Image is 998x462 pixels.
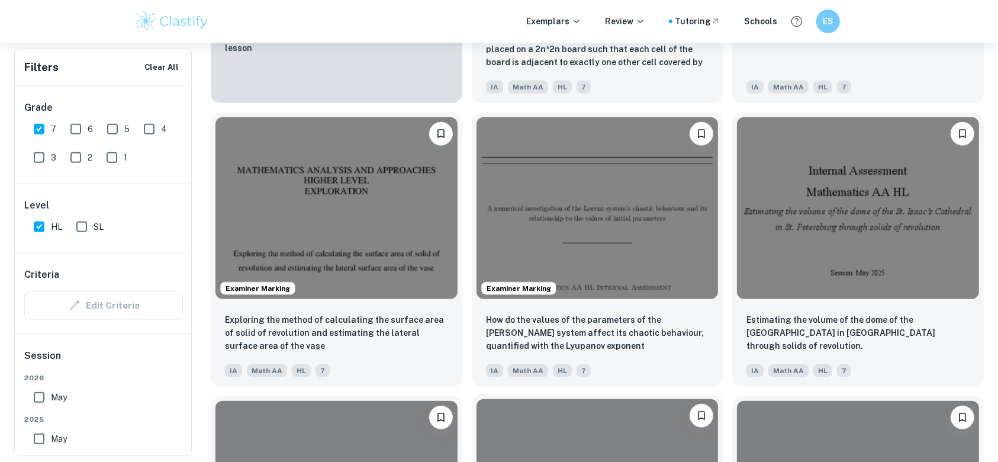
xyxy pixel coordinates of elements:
[746,364,764,377] span: IA
[486,30,709,70] p: What is the largest number of dominoes that can be placed on a 2n*2n board such that each cell of...
[94,220,104,233] span: SL
[24,349,183,373] h6: Session
[51,220,62,233] span: HL
[215,117,458,299] img: Math AA IA example thumbnail: Exploring the method of calculating the
[746,81,764,94] span: IA
[24,101,183,115] h6: Grade
[690,404,713,428] button: Bookmark
[24,198,183,213] h6: Level
[88,151,92,164] span: 2
[124,123,130,136] span: 5
[221,283,295,294] span: Examiner Marking
[813,81,832,94] span: HL
[225,364,242,377] span: IA
[211,113,462,386] a: Examiner MarkingBookmarkExploring the method of calculating the surface area of solid of revoluti...
[429,122,453,146] button: Bookmark
[605,15,645,28] p: Review
[951,406,974,429] button: Bookmark
[951,122,974,146] button: Bookmark
[577,364,591,377] span: 7
[477,117,719,299] img: Math AA IA example thumbnail: How do the values of the parameters of t
[768,364,809,377] span: Math AA
[429,406,453,429] button: Bookmark
[51,391,67,404] span: May
[508,364,548,377] span: Math AA
[813,364,832,377] span: HL
[141,59,182,76] button: Clear All
[51,151,56,164] span: 3
[24,291,183,320] div: Criteria filters are unavailable when searching by topic
[837,81,851,94] span: 7
[508,81,548,94] span: Math AA
[134,9,210,33] img: Clastify logo
[486,313,709,352] p: How do the values of the parameters of the Lorenz system affect its chaotic behaviour, quantified...
[822,15,835,28] h6: ES
[124,151,127,164] span: 1
[24,59,59,76] h6: Filters
[486,364,503,377] span: IA
[247,364,287,377] span: Math AA
[746,313,970,352] p: Estimating the volume of the dome of the St. Isaac’s Cathedral in St. Petersburg through solids o...
[787,11,807,31] button: Help and Feedback
[88,123,93,136] span: 6
[51,432,67,445] span: May
[24,373,183,383] span: 2026
[837,364,851,377] span: 7
[553,364,572,377] span: HL
[553,81,572,94] span: HL
[51,123,56,136] span: 7
[24,268,59,282] h6: Criteria
[675,15,720,28] a: Tutoring
[292,364,311,377] span: HL
[482,283,556,294] span: Examiner Marking
[744,15,777,28] a: Schools
[161,123,167,136] span: 4
[737,117,979,299] img: Math AA IA example thumbnail: Estimating the volume of the dome of the
[526,15,581,28] p: Exemplars
[732,113,984,386] a: BookmarkEstimating the volume of the dome of the St. Isaac’s Cathedral in St. Petersburg through ...
[486,81,503,94] span: IA
[316,364,330,377] span: 7
[24,414,183,425] span: 2025
[472,113,723,386] a: Examiner MarkingBookmarkHow do the values of the parameters of the Lorenz system affect its chaot...
[690,122,713,146] button: Bookmark
[225,313,448,352] p: Exploring the method of calculating the surface area of solid of revolution and estimating the la...
[816,9,840,33] button: ES
[768,81,809,94] span: Math AA
[577,81,591,94] span: 7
